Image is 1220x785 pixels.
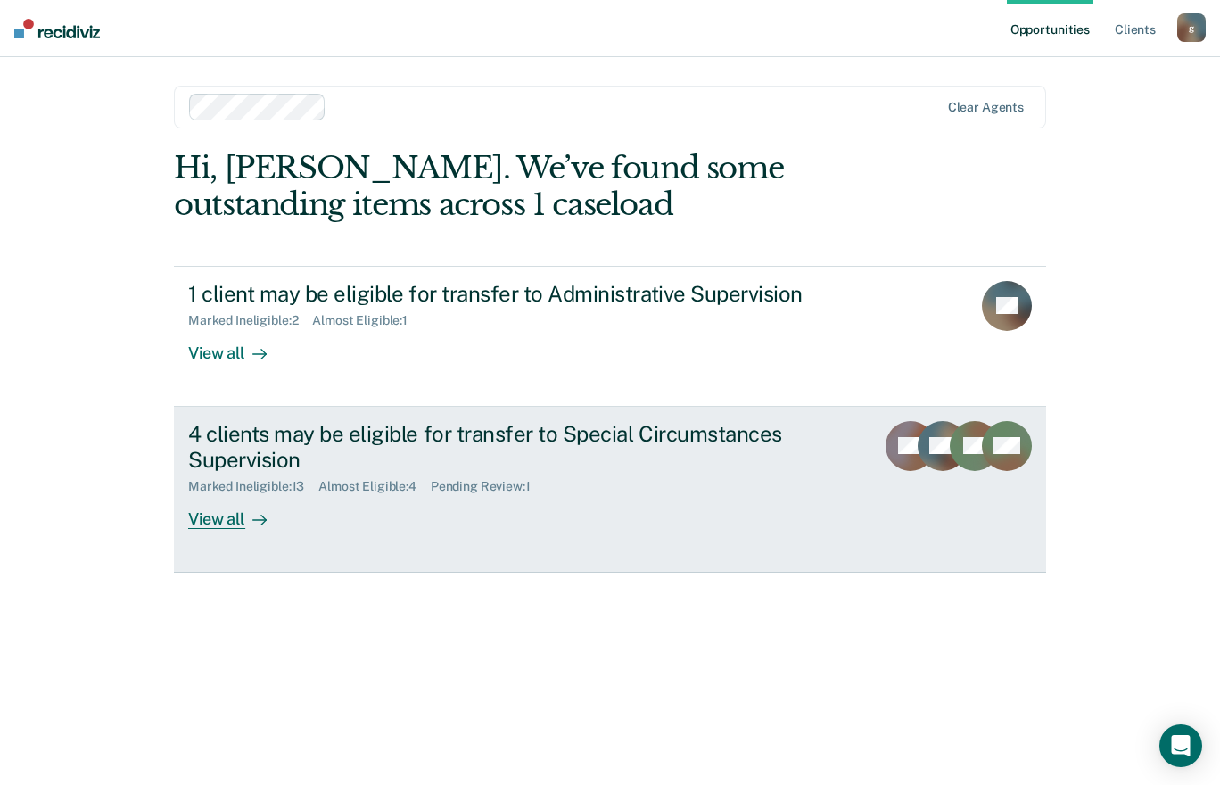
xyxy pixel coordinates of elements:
div: Pending Review : 1 [431,479,545,494]
div: Marked Ineligible : 2 [188,313,312,328]
div: Almost Eligible : 4 [318,479,431,494]
div: Clear agents [948,100,1024,115]
a: 4 clients may be eligible for transfer to Special Circumstances SupervisionMarked Ineligible:13Al... [174,407,1046,573]
div: Hi, [PERSON_NAME]. We’ve found some outstanding items across 1 caseload [174,150,871,223]
a: 1 client may be eligible for transfer to Administrative SupervisionMarked Ineligible:2Almost Elig... [174,266,1046,407]
div: Open Intercom Messenger [1159,724,1202,767]
button: g [1177,13,1206,42]
div: 1 client may be eligible for transfer to Administrative Supervision [188,281,814,307]
div: View all [188,494,288,529]
div: Marked Ineligible : 13 [188,479,318,494]
div: 4 clients may be eligible for transfer to Special Circumstances Supervision [188,421,814,473]
div: View all [188,328,288,363]
div: Almost Eligible : 1 [312,313,422,328]
img: Recidiviz [14,19,100,38]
